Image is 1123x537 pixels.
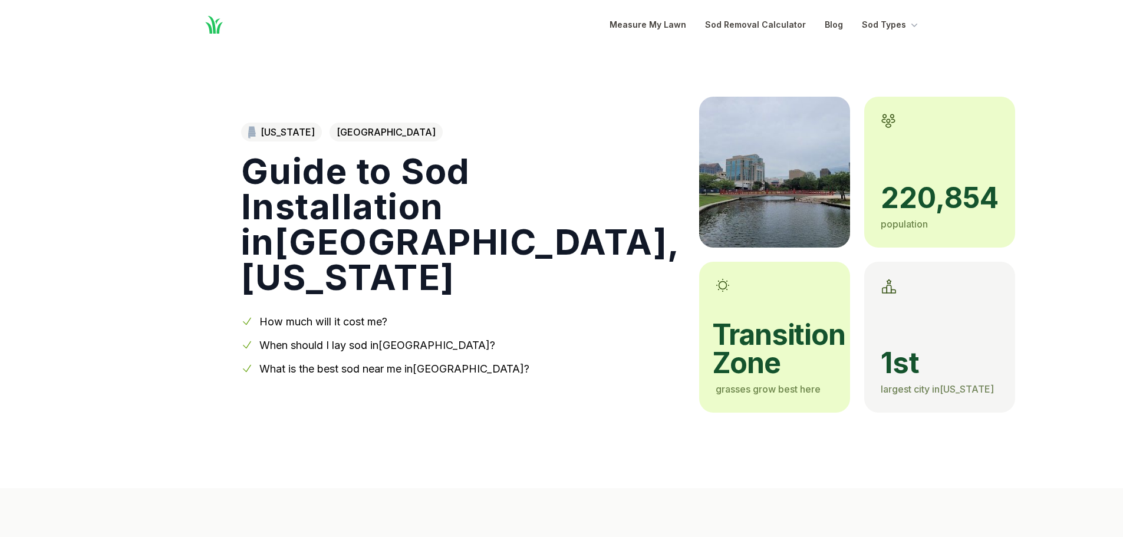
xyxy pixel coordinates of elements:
[241,153,680,295] h1: Guide to Sod Installation in [GEOGRAPHIC_DATA] , [US_STATE]
[241,123,322,141] a: [US_STATE]
[705,18,806,32] a: Sod Removal Calculator
[259,339,495,351] a: When should I lay sod in[GEOGRAPHIC_DATA]?
[610,18,686,32] a: Measure My Lawn
[716,383,821,395] span: grasses grow best here
[825,18,843,32] a: Blog
[881,349,999,377] span: 1st
[881,383,994,395] span: largest city in [US_STATE]
[259,363,529,375] a: What is the best sod near me in[GEOGRAPHIC_DATA]?
[881,218,928,230] span: population
[248,126,256,138] img: Alabama state outline
[862,18,920,32] button: Sod Types
[712,321,834,377] span: transition zone
[699,97,850,248] img: A picture of Huntsville
[881,184,999,212] span: 220,854
[330,123,443,141] span: [GEOGRAPHIC_DATA]
[259,315,387,328] a: How much will it cost me?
